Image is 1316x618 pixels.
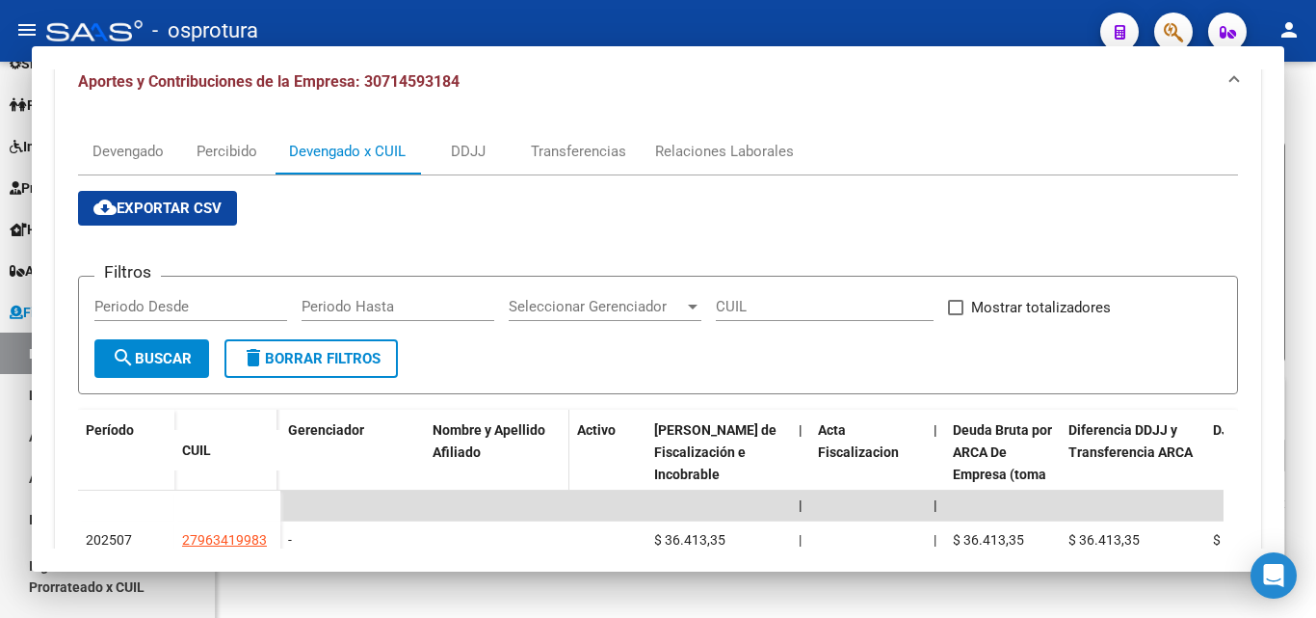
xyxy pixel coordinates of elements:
[112,346,135,369] mat-icon: search
[1213,532,1284,548] span: $ 36.413,35
[810,410,926,539] datatable-header-cell: Acta Fiscalizacion
[197,141,257,162] div: Percibido
[1277,18,1301,41] mat-icon: person
[577,422,616,438] span: Activo
[1250,552,1297,599] div: Open Intercom Messenger
[799,422,803,438] span: |
[10,302,125,323] span: Fiscalización RG
[818,422,899,460] span: Acta Fiscalizacion
[799,497,803,513] span: |
[182,443,211,458] span: CUIL
[433,422,545,460] span: Nombre y Apellido Afiliado
[10,53,72,74] span: Sistema
[10,136,188,157] span: Integración (discapacidad)
[791,410,810,539] datatable-header-cell: |
[934,422,937,438] span: |
[152,10,258,52] span: - osprotura
[92,141,164,162] div: Devengado
[569,410,646,539] datatable-header-cell: Activo
[288,422,364,438] span: Gerenciador
[93,200,222,217] span: Exportar CSV
[78,72,460,91] span: Aportes y Contribuciones de la Empresa: 30714593184
[78,410,174,491] datatable-header-cell: Período
[242,346,265,369] mat-icon: delete
[280,410,425,539] datatable-header-cell: Gerenciador
[289,141,406,162] div: Devengado x CUIL
[288,532,292,548] span: -
[425,410,569,539] datatable-header-cell: Nombre y Apellido Afiliado
[224,339,398,378] button: Borrar Filtros
[93,196,117,219] mat-icon: cloud_download
[174,430,280,471] datatable-header-cell: CUIL
[451,141,486,162] div: DDJJ
[934,497,937,513] span: |
[646,410,791,539] datatable-header-cell: Deuda Bruta Neto de Fiscalización e Incobrable
[242,350,381,367] span: Borrar Filtros
[86,422,134,438] span: Período
[934,532,936,548] span: |
[1068,422,1193,460] span: Diferencia DDJJ y Transferencia ARCA
[953,422,1052,525] span: Deuda Bruta por ARCA De Empresa (toma en cuenta todos los afiliados)
[1213,422,1264,438] span: DJ Total
[654,422,776,482] span: [PERSON_NAME] de Fiscalización e Incobrable
[55,51,1261,113] mat-expansion-panel-header: Aportes y Contribuciones de la Empresa: 30714593184
[10,260,161,282] span: ANMAT - Trazabilidad
[799,532,802,548] span: |
[112,350,192,367] span: Buscar
[94,339,209,378] button: Buscar
[655,141,794,162] div: Relaciones Laborales
[10,219,149,240] span: Hospitales Públicos
[953,532,1024,548] span: $ 36.413,35
[15,18,39,41] mat-icon: menu
[971,296,1111,319] span: Mostrar totalizadores
[654,532,725,548] span: $ 36.413,35
[86,532,132,548] span: 202507
[10,94,71,116] span: Padrón
[1068,532,1140,548] span: $ 36.413,35
[926,410,945,539] datatable-header-cell: |
[509,298,684,315] span: Seleccionar Gerenciador
[182,532,267,548] span: 27963419983
[1061,410,1205,539] datatable-header-cell: Diferencia DDJJ y Transferencia ARCA
[531,141,626,162] div: Transferencias
[945,410,1061,539] datatable-header-cell: Deuda Bruta por ARCA De Empresa (toma en cuenta todos los afiliados)
[78,191,237,226] button: Exportar CSV
[10,177,185,199] span: Prestadores / Proveedores
[94,261,161,282] h3: Filtros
